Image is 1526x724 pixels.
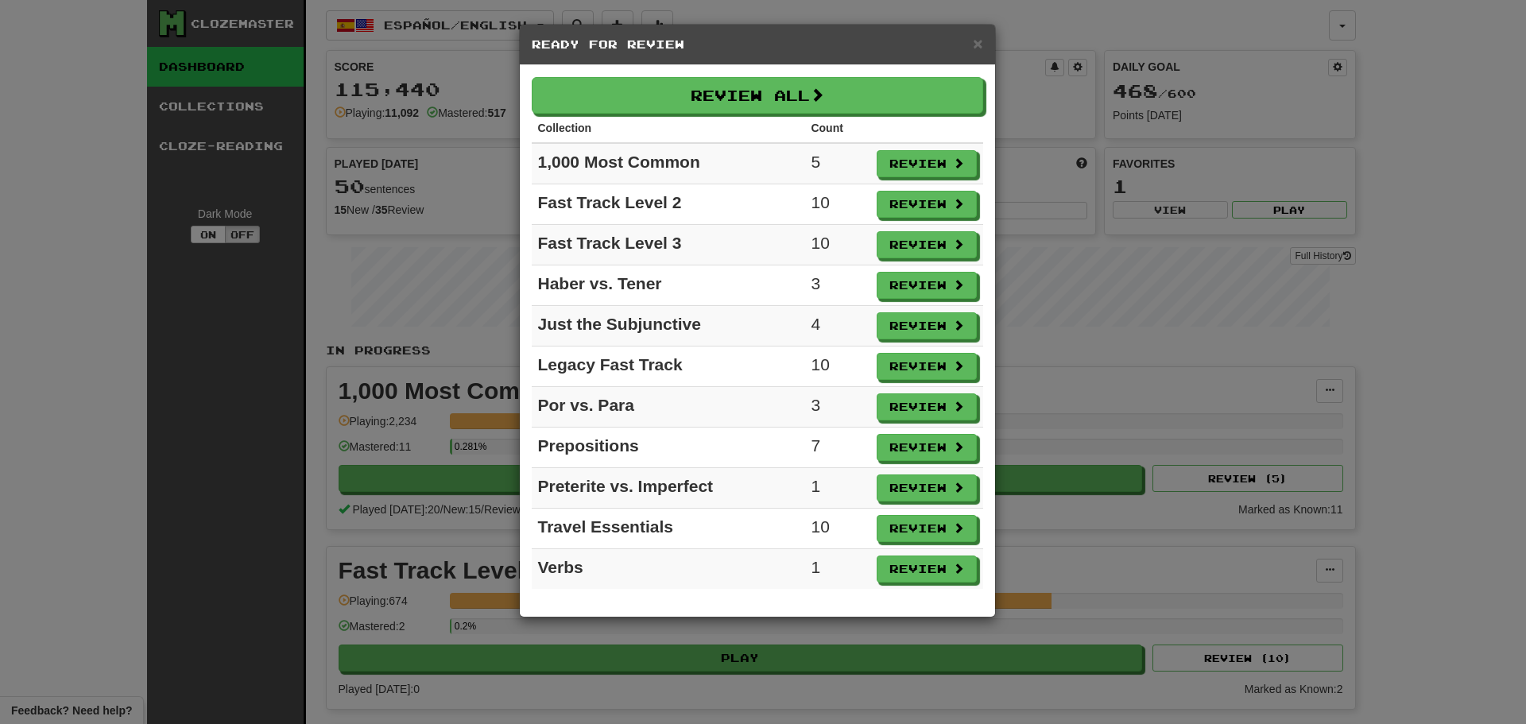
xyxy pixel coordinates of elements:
button: Close [973,35,982,52]
td: Fast Track Level 3 [532,225,805,265]
td: 1 [804,549,870,590]
span: × [973,34,982,52]
td: 10 [804,347,870,387]
td: Travel Essentials [532,509,805,549]
td: 10 [804,509,870,549]
td: 10 [804,184,870,225]
button: Review [877,556,977,583]
button: Review All [532,77,983,114]
td: Prepositions [532,428,805,468]
th: Collection [532,114,805,143]
button: Review [877,515,977,542]
button: Review [877,231,977,258]
td: Verbs [532,549,805,590]
td: Por vs. Para [532,387,805,428]
td: 7 [804,428,870,468]
td: 3 [804,387,870,428]
h5: Ready for Review [532,37,983,52]
button: Review [877,474,977,501]
button: Review [877,272,977,299]
button: Review [877,312,977,339]
td: Preterite vs. Imperfect [532,468,805,509]
td: Legacy Fast Track [532,347,805,387]
td: 1 [804,468,870,509]
th: Count [804,114,870,143]
button: Review [877,393,977,420]
td: 5 [804,143,870,184]
button: Review [877,191,977,218]
button: Review [877,353,977,380]
td: Fast Track Level 2 [532,184,805,225]
button: Review [877,150,977,177]
button: Review [877,434,977,461]
td: Just the Subjunctive [532,306,805,347]
td: 1,000 Most Common [532,143,805,184]
td: 10 [804,225,870,265]
td: 4 [804,306,870,347]
td: Haber vs. Tener [532,265,805,306]
td: 3 [804,265,870,306]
